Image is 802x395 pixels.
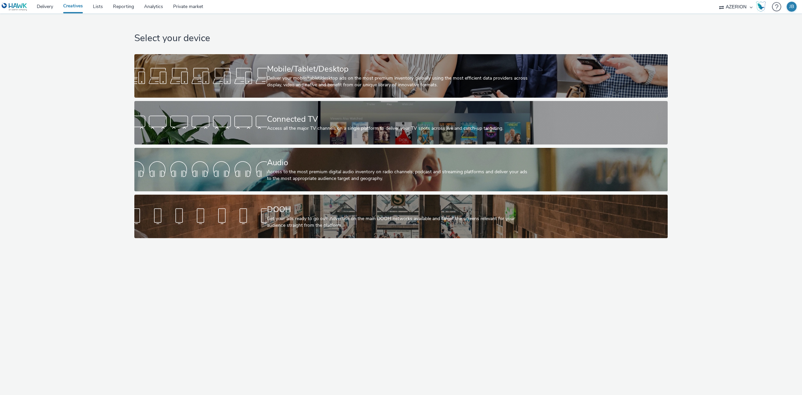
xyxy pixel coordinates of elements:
a: Mobile/Tablet/DesktopDeliver your mobile/tablet/desktop ads on the most premium inventory globall... [134,54,667,98]
div: DOOH [267,204,532,215]
a: Connected TVAccess all the major TV channels on a single platform to deliver your TV spots across... [134,101,667,144]
a: AudioAccess to the most premium digital audio inventory on radio channels, podcast and streaming ... [134,148,667,191]
h1: Select your device [134,32,667,45]
div: Access to the most premium digital audio inventory on radio channels, podcast and streaming platf... [267,169,532,182]
div: Connected TV [267,113,532,125]
div: Deliver your mobile/tablet/desktop ads on the most premium inventory globally using the most effi... [267,75,532,89]
a: DOOHGet your ads ready to go out! Advertise on the main DOOH networks available and target the sc... [134,195,667,238]
img: Hawk Academy [756,1,766,12]
a: Hawk Academy [756,1,769,12]
div: Access all the major TV channels on a single platform to deliver your TV spots across live and ca... [267,125,532,132]
div: Mobile/Tablet/Desktop [267,63,532,75]
div: Get your ads ready to go out! Advertise on the main DOOH networks available and target the screen... [267,215,532,229]
div: JB [789,2,794,12]
div: Audio [267,157,532,169]
img: undefined Logo [2,3,27,11]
